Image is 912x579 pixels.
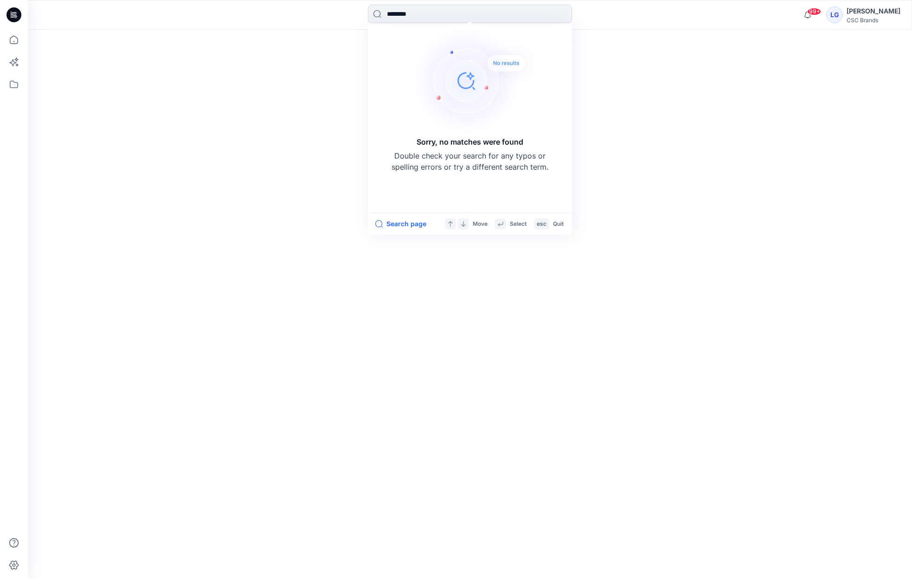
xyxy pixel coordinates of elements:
img: Sorry, no matches were found [412,25,542,136]
h5: Sorry, no matches were found [417,136,523,147]
p: esc [537,219,546,229]
div: LG [826,6,843,23]
p: Select [510,219,527,229]
button: Search page [375,218,426,229]
div: [PERSON_NAME] [847,6,900,17]
p: Move [473,219,488,229]
span: 99+ [807,8,821,15]
div: CSC Brands [847,17,900,24]
p: Double check your search for any typos or spelling errors or try a different search term. [391,150,549,172]
p: Quit [553,219,564,229]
